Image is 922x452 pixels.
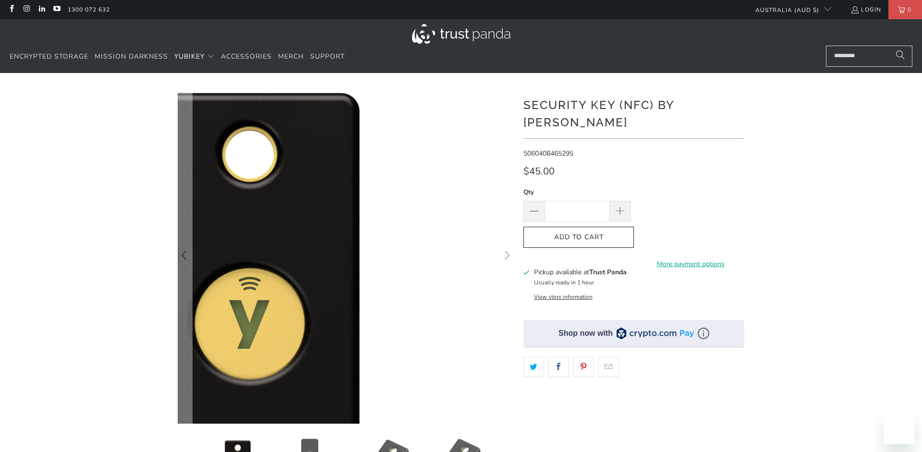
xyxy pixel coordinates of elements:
[278,52,304,61] span: Merch
[523,357,544,377] a: Share this on Twitter
[95,52,168,61] span: Mission Darkness
[95,46,168,68] a: Mission Darkness
[499,87,514,424] button: Next
[221,52,272,61] span: Accessories
[68,4,110,15] a: 1300 072 632
[10,46,88,68] a: Encrypted Storage
[523,187,631,197] label: Qty
[826,46,912,67] input: Search...
[558,328,613,339] div: Shop now with
[523,165,555,178] span: $45.00
[523,149,573,158] span: 5060408465295
[177,87,193,424] button: Previous
[310,46,345,68] a: Support
[10,46,345,68] nav: Translation missing: en.navigation.header.main_nav
[278,46,304,68] a: Merch
[10,52,88,61] span: Encrypted Storage
[548,357,569,377] a: Share this on Facebook
[637,259,744,269] a: More payment options
[52,6,61,13] a: Trust Panda Australia on YouTube
[22,6,30,13] a: Trust Panda Australia on Instagram
[178,87,514,424] a: Security Key (NFC) by Yubico - Trust Panda
[221,46,272,68] a: Accessories
[888,46,912,67] button: Search
[523,394,744,415] iframe: Reviews Widget
[37,6,46,13] a: Trust Panda Australia on LinkedIn
[7,6,15,13] a: Trust Panda Australia on Facebook
[310,52,345,61] span: Support
[523,95,744,131] h1: Security Key (NFC) by [PERSON_NAME]
[534,233,624,242] span: Add to Cart
[573,357,594,377] a: Share this on Pinterest
[174,46,215,68] summary: YubiKey
[174,52,205,61] span: YubiKey
[534,267,627,277] h3: Pickup available at
[534,293,593,301] button: View store information
[412,24,510,44] img: Trust Panda Australia
[850,4,881,15] a: Login
[523,227,634,248] button: Add to Cart
[589,268,627,277] b: Trust Panda
[534,279,594,286] small: Usually ready in 1 hour
[598,357,619,377] a: Email this to a friend
[884,414,914,444] iframe: Button to launch messaging window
